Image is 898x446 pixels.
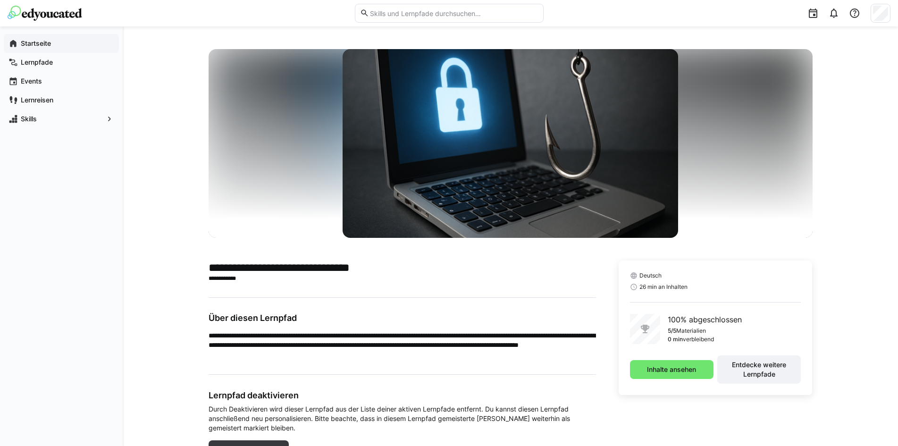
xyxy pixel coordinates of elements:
[717,355,801,384] button: Entdecke weitere Lernpfade
[209,390,596,401] h3: Lernpfad deaktivieren
[676,327,706,335] p: Materialien
[209,404,596,433] span: Durch Deaktivieren wird dieser Lernpfad aus der Liste deiner aktiven Lernpfade entfernt. Du kanns...
[683,336,714,343] p: verbleibend
[646,365,697,374] span: Inhalte ansehen
[722,360,796,379] span: Entdecke weitere Lernpfade
[630,360,713,379] button: Inhalte ansehen
[668,314,742,325] p: 100% abgeschlossen
[668,327,676,335] p: 5/5
[668,336,683,343] p: 0 min
[639,283,688,291] span: 26 min an Inhalten
[639,272,662,279] span: Deutsch
[369,9,538,17] input: Skills und Lernpfade durchsuchen…
[209,313,596,323] h3: Über diesen Lernpfad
